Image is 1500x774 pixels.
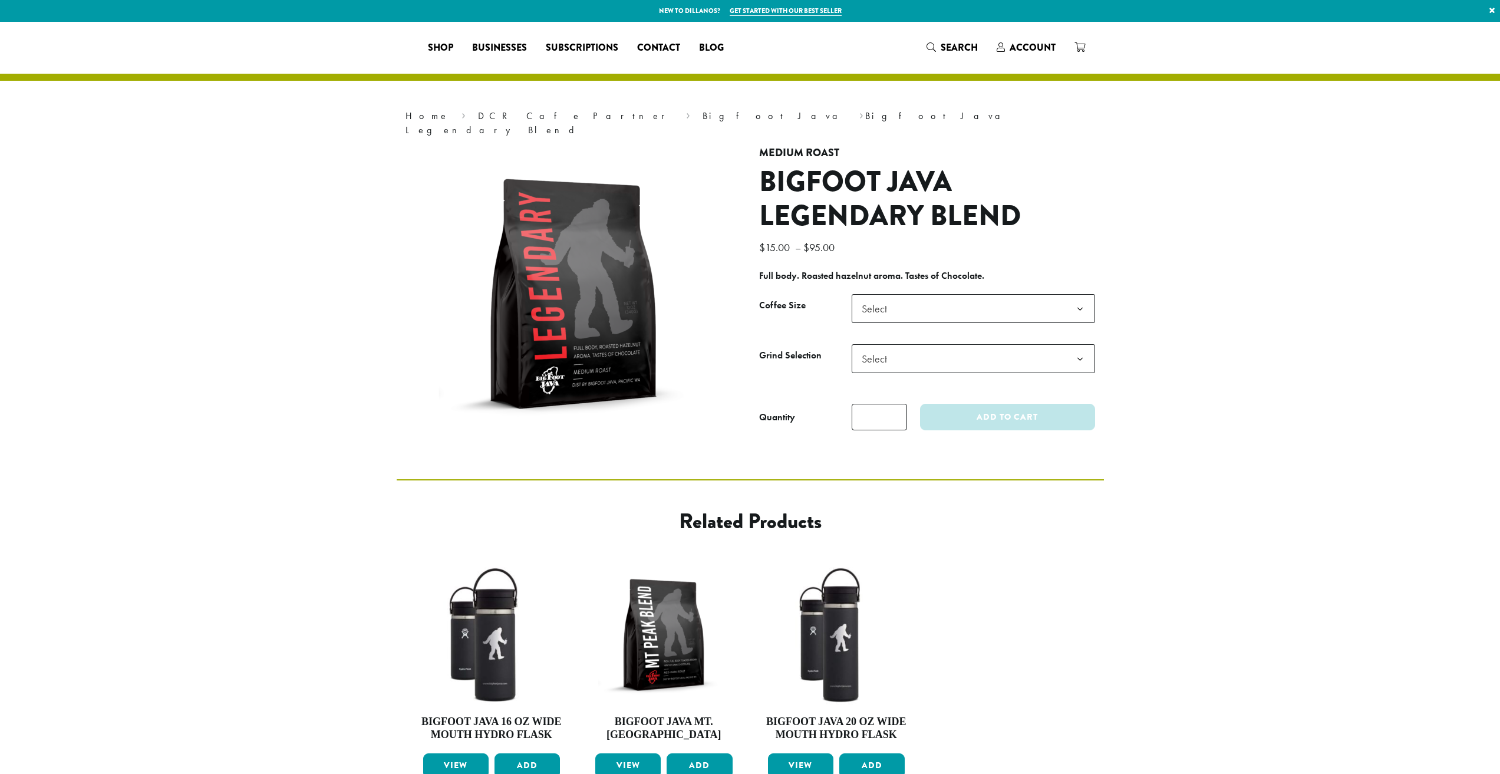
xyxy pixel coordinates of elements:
a: Bigfoot Java Mt. [GEOGRAPHIC_DATA] [592,564,736,749]
span: › [686,105,690,123]
h2: Related products [492,509,1009,534]
span: Contact [637,41,680,55]
a: Search [917,38,987,57]
img: LO2867-BFJ-Hydro-Flask-20oz-WM-wFlex-Sip-Lid-Black-300x300.jpg [765,564,908,707]
img: LO2863-BFJ-Hydro-Flask-16oz-WM-wFlex-Sip-Lid-Black-300x300.jpg [420,564,563,707]
a: Shop [418,38,463,57]
bdi: 95.00 [803,241,838,254]
img: BFJ_MtPeak_12oz-300x300.png [592,564,736,707]
span: Select [857,347,899,370]
span: Shop [428,41,453,55]
a: Bigfoot Java 16 oz Wide Mouth Hydro Flask [420,564,563,749]
span: › [461,105,466,123]
h4: Bigfoot Java 20 oz Wide Mouth Hydro Flask [765,716,908,741]
a: Bigfoot Java [703,110,847,122]
a: Get started with our best seller [730,6,842,16]
span: Select [857,297,899,320]
div: Quantity [759,410,795,424]
span: Select [852,294,1095,323]
h4: Bigfoot Java 16 oz Wide Mouth Hydro Flask [420,716,563,741]
a: Home [406,110,449,122]
button: Add to cart [920,404,1094,430]
span: Search [941,41,978,54]
h4: Medium Roast [759,147,1095,160]
label: Grind Selection [759,347,852,364]
span: Subscriptions [546,41,618,55]
h4: Bigfoot Java Mt. [GEOGRAPHIC_DATA] [592,716,736,741]
span: Account [1010,41,1056,54]
label: Coffee Size [759,297,852,314]
span: Select [852,344,1095,373]
input: Product quantity [852,404,907,430]
span: – [795,241,801,254]
span: $ [759,241,765,254]
span: Businesses [472,41,527,55]
span: $ [803,241,809,254]
img: Big Foot Java | Legendary Blend 12 oz [426,147,721,442]
b: Full body. Roasted hazelnut aroma. Tastes of Chocolate. [759,269,984,282]
h1: Bigfoot Java Legendary Blend [759,165,1095,233]
bdi: 15.00 [759,241,793,254]
nav: Breadcrumb [406,109,1095,137]
span: Blog [699,41,724,55]
a: Bigfoot Java 20 oz Wide Mouth Hydro Flask [765,564,908,749]
span: › [859,105,863,123]
a: DCR Cafe Partner [478,110,673,122]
